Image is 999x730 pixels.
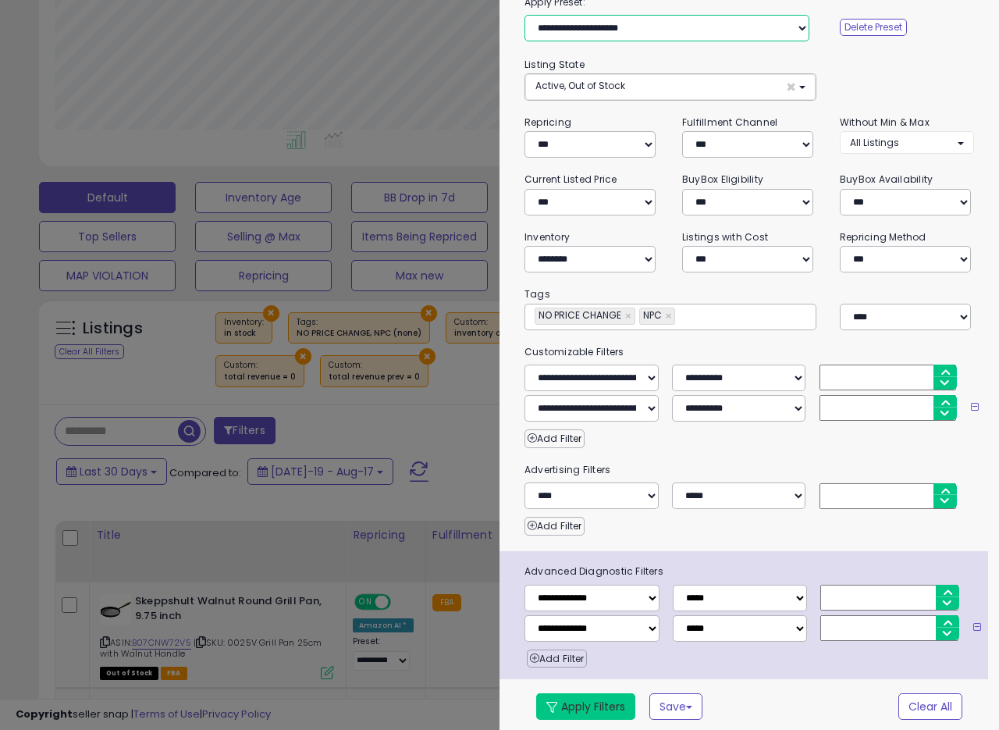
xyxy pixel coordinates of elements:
small: Inventory [524,230,570,244]
small: Current Listed Price [524,173,617,186]
span: NPC [640,308,662,322]
small: BuyBox Eligibility [682,173,763,186]
span: NO PRICE CHANGE [535,308,621,322]
small: BuyBox Availability [840,173,933,186]
span: Active, Out of Stock [535,79,625,92]
button: Add Filter [524,429,585,448]
small: Listing State [524,58,585,71]
button: All Listings [840,131,974,154]
button: Add Filter [524,517,585,536]
button: Apply Filters [536,693,635,720]
small: Listings with Cost [682,230,768,244]
small: Tags [513,286,986,303]
small: Fulfillment Channel [682,116,777,129]
button: Delete Preset [840,19,907,36]
a: × [666,308,675,324]
small: Customizable Filters [513,344,986,361]
button: Active, Out of Stock × [525,74,816,100]
small: Repricing [524,116,571,129]
small: Repricing Method [840,230,926,244]
button: Add Filter [527,650,587,668]
span: × [786,79,796,95]
span: All Listings [850,136,899,149]
span: Advanced Diagnostic Filters [513,563,988,580]
button: Clear All [898,693,962,720]
button: Save [649,693,702,720]
small: Without Min & Max [840,116,930,129]
a: × [625,308,635,324]
small: Advertising Filters [513,461,986,479]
